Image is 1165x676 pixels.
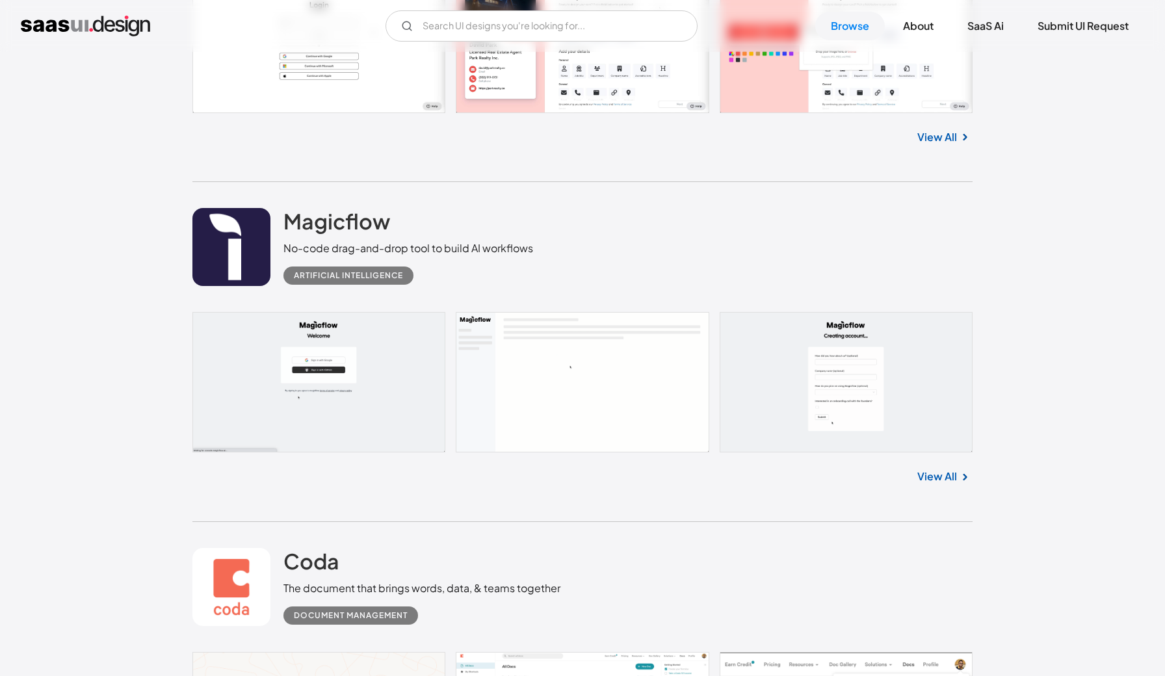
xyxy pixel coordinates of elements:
[887,12,949,40] a: About
[1022,12,1144,40] a: Submit UI Request
[952,12,1019,40] a: SaaS Ai
[283,208,390,240] a: Magicflow
[283,208,390,234] h2: Magicflow
[294,268,403,283] div: Artificial Intelligence
[21,16,150,36] a: home
[283,548,339,580] a: Coda
[815,12,885,40] a: Browse
[283,240,533,256] div: No-code drag-and-drop tool to build AI workflows
[917,469,957,484] a: View All
[917,129,957,145] a: View All
[283,548,339,574] h2: Coda
[386,10,698,42] input: Search UI designs you're looking for...
[386,10,698,42] form: Email Form
[294,608,408,623] div: Document Management
[283,580,560,596] div: The document that brings words, data, & teams together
